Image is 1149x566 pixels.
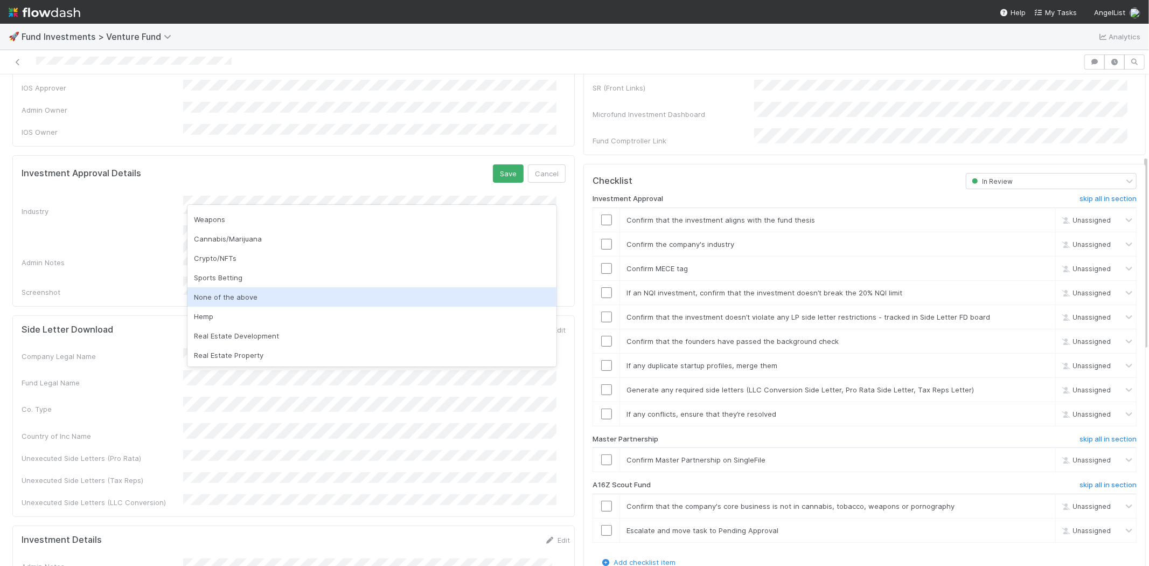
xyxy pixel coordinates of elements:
[626,337,839,346] span: Confirm that the founders have passed the background check
[970,177,1013,185] span: In Review
[626,361,777,370] span: If any duplicate startup profiles, merge them
[22,257,183,268] div: Admin Notes
[1080,481,1137,494] a: skip all in section
[1060,337,1111,345] span: Unassigned
[626,526,778,535] span: Escalate and move task to Pending Approval
[593,176,632,187] h5: Checklist
[593,82,754,93] div: SR (Front Links)
[9,32,19,41] span: 🚀
[1060,264,1111,272] span: Unassigned
[22,431,183,441] div: Country of Inc Name
[22,497,183,508] div: Unexecuted Side Letters (LLC Conversion)
[528,164,566,183] button: Cancel
[22,31,177,42] span: Fund Investments > Venture Fund
[626,385,974,394] span: Generate any required side letters (LLC Conversion Side Letter, Pro Rata Side Letter, Tax Reps Le...
[22,453,183,464] div: Unexecuted Side Letters (Pro Rata)
[22,535,102,546] h5: Investment Details
[187,249,556,268] div: Crypto/NFTs
[626,410,776,418] span: If any conflicts, ensure that they’re resolved
[1060,313,1111,321] span: Unassigned
[1060,288,1111,296] span: Unassigned
[22,351,183,362] div: Company Legal Name
[1060,456,1111,464] span: Unassigned
[1060,216,1111,224] span: Unassigned
[22,82,183,93] div: IOS Approver
[22,206,183,217] div: Industry
[187,307,556,326] div: Hemp
[22,325,113,335] h5: Side Letter Download
[1034,8,1077,17] span: My Tasks
[593,109,754,120] div: Microfund Investment Dashboard
[1080,195,1137,203] h6: skip all in section
[187,326,556,346] div: Real Estate Development
[1098,30,1140,43] a: Analytics
[493,164,524,183] button: Save
[626,264,688,273] span: Confirm MECE tag
[22,404,183,415] div: Co. Type
[1080,435,1137,448] a: skip all in section
[593,135,754,146] div: Fund Comptroller Link
[626,313,990,321] span: Confirm that the investment doesn’t violate any LP side letter restrictions - tracked in Side Let...
[22,287,183,298] div: Screenshot
[545,536,570,544] a: Edit
[1000,7,1026,18] div: Help
[1080,435,1137,444] h6: skip all in section
[22,127,183,137] div: IOS Owner
[1094,8,1125,17] span: AngelList
[1060,385,1111,394] span: Unassigned
[9,3,80,22] img: logo-inverted-e16ddd16eac7371096b0.svg
[1130,8,1140,18] img: avatar_1a1d5361-16dd-4910-a949-020dcd9f55a3.png
[22,377,183,388] div: Fund Legal Name
[626,455,765,464] span: Confirm Master Partnership on SingleFile
[626,288,902,297] span: If an NQI investment, confirm that the investment doesn’t break the 20% NQI limit
[22,168,141,179] h5: Investment Approval Details
[1034,7,1077,18] a: My Tasks
[1060,527,1111,535] span: Unassigned
[187,268,556,287] div: Sports Betting
[593,435,658,444] h6: Master Partnership
[593,481,651,489] h6: A16Z Scout Fund
[22,105,183,115] div: Admin Owner
[1060,361,1111,369] span: Unassigned
[187,346,556,365] div: Real Estate Property
[626,240,734,249] span: Confirm the company's industry
[1060,410,1111,418] span: Unassigned
[626,502,955,510] span: Confirm that the company's core business is not in cannabis, tobacco, weapons or pornography
[187,287,556,307] div: None of the above
[593,195,663,203] h6: Investment Approval
[626,216,815,224] span: Confirm that the investment aligns with the fund thesis
[187,229,556,249] div: Cannabis/Marijuana
[187,210,556,229] div: Weapons
[1080,481,1137,489] h6: skip all in section
[1060,240,1111,248] span: Unassigned
[22,475,183,486] div: Unexecuted Side Letters (Tax Reps)
[1060,502,1111,510] span: Unassigned
[1080,195,1137,208] a: skip all in section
